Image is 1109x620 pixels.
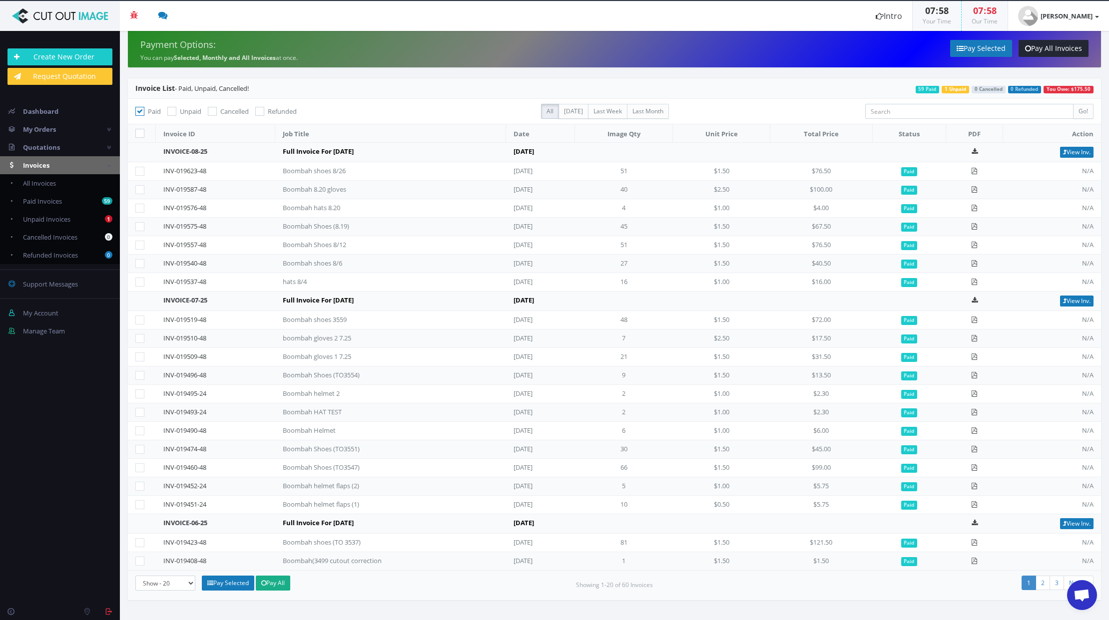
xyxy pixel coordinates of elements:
td: $121.50 [770,534,872,552]
td: 21 [574,348,673,366]
td: 1 [574,552,673,571]
td: N/A [1003,366,1101,385]
td: 48 [574,311,673,329]
small: Showing 1-20 of 60 Invoices [576,581,653,590]
th: Job Title [275,124,506,143]
span: 07 [973,4,983,16]
td: $1.00 [673,477,770,496]
td: $13.50 [770,366,872,385]
td: $31.50 [770,348,872,366]
td: $1.00 [673,385,770,403]
a: INV-019408-48 [163,556,206,565]
a: Request Quotation [7,68,112,85]
td: $67.50 [770,218,872,236]
td: [DATE] [506,236,575,255]
a: INVOICE-06-25 [163,518,207,527]
td: [DATE] [506,255,575,273]
td: $5.75 [770,477,872,496]
td: [DATE] [506,218,575,236]
div: Boombah Shoes (TO3547) [283,463,383,472]
div: Open chat [1067,580,1097,610]
span: Paid [148,107,161,116]
td: $1.50 [673,311,770,329]
div: Boombah Shoes (TO3554) [283,370,383,380]
td: [DATE] [506,477,575,496]
td: [DATE] [506,422,575,440]
td: Full Invoice For [DATE] [275,292,506,311]
a: 1 [1022,576,1036,590]
td: [DATE] [506,181,575,199]
span: My Orders [23,125,56,134]
td: 66 [574,459,673,477]
td: N/A [1003,162,1101,181]
a: INV-019540-48 [163,259,206,268]
span: - Paid, Unpaid, Cancelled! [135,84,249,93]
span: Invoices [23,161,49,170]
span: Dashboard [23,107,58,116]
h4: Payment Options: [140,40,607,50]
td: 7 [574,329,673,348]
span: Cancelled Invoices [23,233,77,242]
td: N/A [1003,440,1101,459]
td: $1.50 [673,348,770,366]
div: Boombah HAT TEST [283,407,383,417]
td: N/A [1003,181,1101,199]
td: $6.00 [770,422,872,440]
b: 1 [105,215,112,223]
td: $2.50 [673,329,770,348]
span: You Owe: $175.50 [1044,86,1094,93]
th: Action [1003,124,1101,143]
td: $1.50 [673,552,770,571]
td: N/A [1003,255,1101,273]
a: INV-019510-48 [163,333,206,342]
td: 27 [574,255,673,273]
td: $1.00 [673,403,770,422]
td: [DATE] [506,348,575,366]
span: Paid [901,557,918,566]
span: Paid [901,464,918,473]
span: Quotations [23,143,60,152]
a: Pay Selected [950,40,1012,57]
span: Paid [901,186,918,195]
td: [DATE] [506,162,575,181]
td: $2.30 [770,403,872,422]
td: N/A [1003,348,1101,366]
a: Intro [866,1,912,31]
td: $1.50 [673,218,770,236]
span: Paid [901,204,918,213]
span: Paid [901,316,918,325]
a: INV-019496-48 [163,370,206,379]
div: Boombah helmet 2 [283,389,383,398]
span: : [983,4,987,16]
span: All Invoices [23,179,56,188]
span: My Account [23,309,58,317]
td: [DATE] [506,273,575,292]
td: $1.50 [673,255,770,273]
td: N/A [1003,496,1101,514]
td: $1.00 [673,273,770,292]
td: 4 [574,199,673,218]
span: Paid [901,353,918,362]
a: INV-019451-24 [163,500,206,509]
b: 59 [102,197,112,205]
span: Manage Team [23,326,65,335]
th: Image Qty [574,124,673,143]
span: Unpaid Invoices [23,215,70,224]
label: [DATE] [558,104,588,119]
span: 0 Refunded [1008,86,1042,93]
a: INV-019519-48 [163,315,206,324]
div: Boombah Helmet [283,426,383,435]
span: Paid [901,427,918,436]
td: $5.75 [770,496,872,514]
span: : [935,4,939,16]
td: 51 [574,236,673,255]
div: Boombah hats 8.20 [283,203,383,213]
a: INV-019460-48 [163,463,206,472]
td: [DATE] [506,292,673,311]
span: 07 [925,4,935,16]
td: Full Invoice For [DATE] [275,143,506,162]
td: N/A [1003,459,1101,477]
td: 30 [574,440,673,459]
span: 58 [987,4,997,16]
td: $2.30 [770,385,872,403]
